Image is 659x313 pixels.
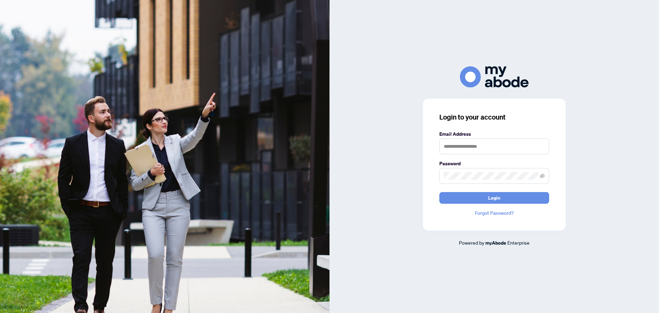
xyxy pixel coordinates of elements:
[488,192,500,203] span: Login
[485,239,506,247] a: myAbode
[460,66,529,87] img: ma-logo
[459,239,484,246] span: Powered by
[439,112,549,122] h3: Login to your account
[439,209,549,217] a: Forgot Password?
[507,239,530,246] span: Enterprise
[439,160,549,167] label: Password
[540,174,545,178] span: eye-invisible
[439,192,549,204] button: Login
[439,130,549,138] label: Email Address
